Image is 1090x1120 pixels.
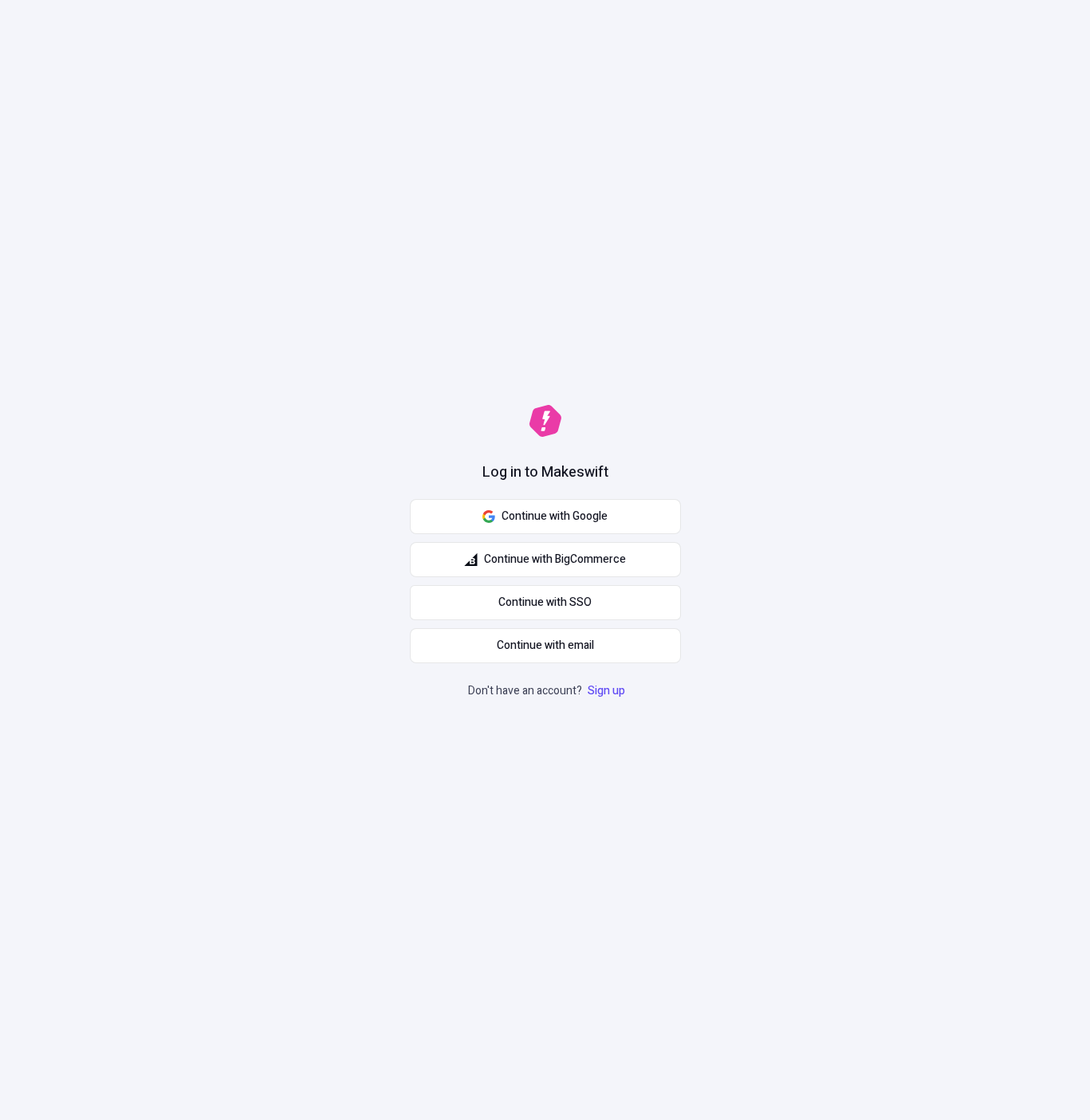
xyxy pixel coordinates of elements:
span: Continue with BigCommerce [484,551,626,568]
button: Continue with email [410,628,681,663]
p: Don't have an account? [468,682,628,700]
span: Continue with Google [502,508,608,525]
button: Continue with BigCommerce [410,542,681,577]
span: Continue with email [497,637,594,654]
button: Continue with Google [410,499,681,534]
a: Sign up [584,682,628,699]
a: Continue with SSO [410,585,681,620]
h1: Log in to Makeswift [482,462,608,483]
